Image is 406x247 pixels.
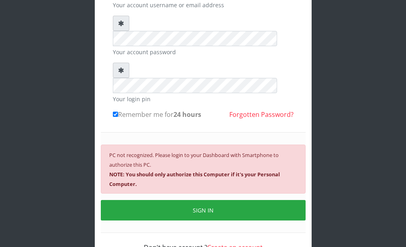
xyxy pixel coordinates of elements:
[113,110,201,119] label: Remember me for
[113,95,294,103] small: Your login pin
[109,171,280,188] b: NOTE: You should only authorize this Computer if it's your Personal Computer.
[113,112,118,117] input: Remember me for24 hours
[113,1,294,9] small: Your account username or email address
[229,110,294,119] a: Forgotten Password?
[101,200,306,220] button: SIGN IN
[109,151,280,188] small: PC not recognized. Please login to your Dashboard with Smartphone to authorize this PC.
[113,48,294,56] small: Your account password
[173,110,201,119] b: 24 hours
